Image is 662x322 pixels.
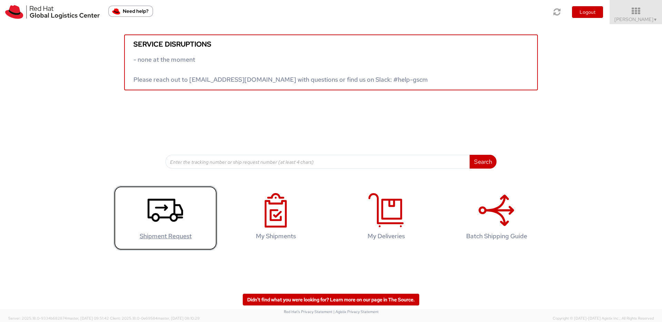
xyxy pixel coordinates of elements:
[133,40,529,48] h5: Service disruptions
[342,233,431,240] h4: My Deliveries
[114,186,217,250] a: Shipment Request
[445,186,548,250] a: Batch Shipping Guide
[553,316,654,321] span: Copyright © [DATE]-[DATE] Agistix Inc., All Rights Reserved
[165,155,470,169] input: Enter the tracking number or ship request number (at least 4 chars)
[231,233,320,240] h4: My Shipments
[452,233,541,240] h4: Batch Shipping Guide
[121,233,210,240] h4: Shipment Request
[133,56,428,83] span: - none at the moment Please reach out to [EMAIL_ADDRESS][DOMAIN_NAME] with questions or find us o...
[334,186,438,250] a: My Deliveries
[67,316,109,321] span: master, [DATE] 09:51:42
[333,309,379,314] a: | Agistix Privacy Statement
[284,309,332,314] a: Red Hat's Privacy Statement
[110,316,200,321] span: Client: 2025.18.0-0e69584
[108,6,153,17] button: Need help?
[8,316,109,321] span: Server: 2025.18.0-9334b682874
[5,5,100,19] img: rh-logistics-00dfa346123c4ec078e1.svg
[653,17,658,22] span: ▼
[124,34,538,90] a: Service disruptions - none at the moment Please reach out to [EMAIL_ADDRESS][DOMAIN_NAME] with qu...
[224,186,328,250] a: My Shipments
[572,6,603,18] button: Logout
[470,155,496,169] button: Search
[614,16,658,22] span: [PERSON_NAME]
[243,294,419,305] a: Didn't find what you were looking for? Learn more on our page in The Source.
[158,316,200,321] span: master, [DATE] 08:10:29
